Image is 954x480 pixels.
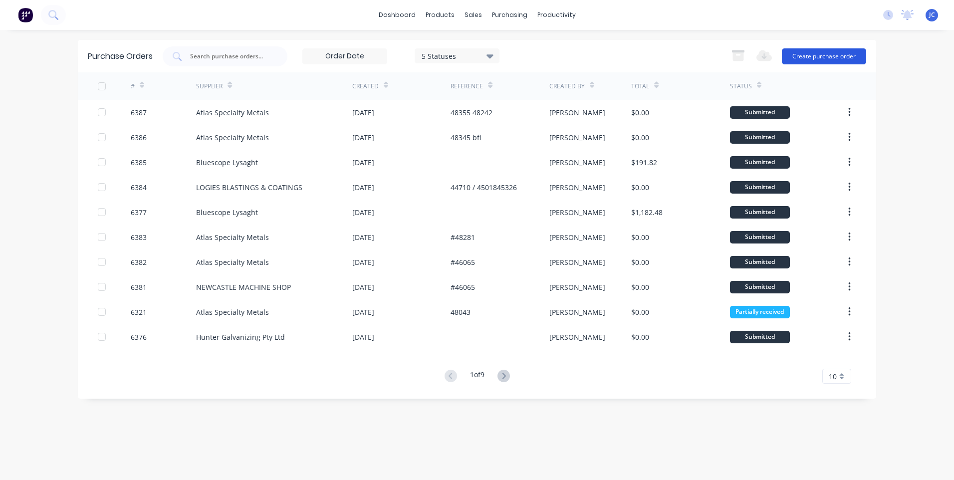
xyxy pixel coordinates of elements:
div: [PERSON_NAME] [549,332,605,342]
div: [DATE] [352,332,374,342]
div: 44710 / 4501845326 [451,182,517,193]
div: Submitted [730,231,790,243]
div: [DATE] [352,207,374,218]
div: 6376 [131,332,147,342]
div: products [421,7,460,22]
div: 48043 [451,307,471,317]
div: #46065 [451,257,475,267]
div: 6382 [131,257,147,267]
div: [DATE] [352,282,374,292]
div: $0.00 [631,332,649,342]
div: [DATE] [352,107,374,118]
div: [PERSON_NAME] [549,207,605,218]
div: $0.00 [631,182,649,193]
div: [DATE] [352,182,374,193]
div: Created [352,82,379,91]
div: Submitted [730,331,790,343]
div: $0.00 [631,132,649,143]
div: [PERSON_NAME] [549,157,605,168]
div: Submitted [730,181,790,194]
div: Atlas Specialty Metals [196,132,269,143]
div: 6386 [131,132,147,143]
div: 6377 [131,207,147,218]
div: $0.00 [631,257,649,267]
div: #46065 [451,282,475,292]
div: productivity [532,7,581,22]
div: 6384 [131,182,147,193]
div: purchasing [487,7,532,22]
div: $0.00 [631,307,649,317]
div: 6381 [131,282,147,292]
div: NEWCASTLE MACHINE SHOP [196,282,291,292]
div: sales [460,7,487,22]
div: 1 of 9 [470,369,484,384]
div: Bluescope Lysaght [196,207,258,218]
div: [PERSON_NAME] [549,282,605,292]
div: 5 Statuses [422,50,493,61]
span: 10 [829,371,837,382]
div: [PERSON_NAME] [549,257,605,267]
a: dashboard [374,7,421,22]
div: Atlas Specialty Metals [196,232,269,242]
input: Order Date [303,49,387,64]
div: Bluescope Lysaght [196,157,258,168]
span: JC [929,10,935,19]
img: Factory [18,7,33,22]
div: Submitted [730,106,790,119]
div: [PERSON_NAME] [549,132,605,143]
div: 6387 [131,107,147,118]
div: [PERSON_NAME] [549,232,605,242]
div: $0.00 [631,232,649,242]
div: Submitted [730,131,790,144]
div: Status [730,82,752,91]
div: [PERSON_NAME] [549,307,605,317]
div: Supplier [196,82,223,91]
div: LOGIES BLASTINGS & COATINGS [196,182,302,193]
div: 48345 bfi [451,132,481,143]
div: Reference [451,82,483,91]
div: Submitted [730,281,790,293]
div: $191.82 [631,157,657,168]
div: [DATE] [352,132,374,143]
div: Atlas Specialty Metals [196,107,269,118]
div: [DATE] [352,157,374,168]
div: Atlas Specialty Metals [196,257,269,267]
div: Total [631,82,649,91]
input: Search purchase orders... [189,51,272,61]
div: Created By [549,82,585,91]
div: # [131,82,135,91]
div: Submitted [730,156,790,169]
div: [DATE] [352,257,374,267]
div: Submitted [730,256,790,268]
div: $0.00 [631,107,649,118]
div: Atlas Specialty Metals [196,307,269,317]
div: 48355 48242 [451,107,492,118]
div: Hunter Galvanizing Pty Ltd [196,332,285,342]
button: Create purchase order [782,48,866,64]
div: #48281 [451,232,475,242]
div: $0.00 [631,282,649,292]
div: Submitted [730,206,790,219]
div: [PERSON_NAME] [549,107,605,118]
div: $1,182.48 [631,207,663,218]
div: 6383 [131,232,147,242]
div: Partially received [730,306,790,318]
div: [PERSON_NAME] [549,182,605,193]
div: Purchase Orders [88,50,153,62]
div: [DATE] [352,232,374,242]
div: 6321 [131,307,147,317]
div: [DATE] [352,307,374,317]
div: 6385 [131,157,147,168]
